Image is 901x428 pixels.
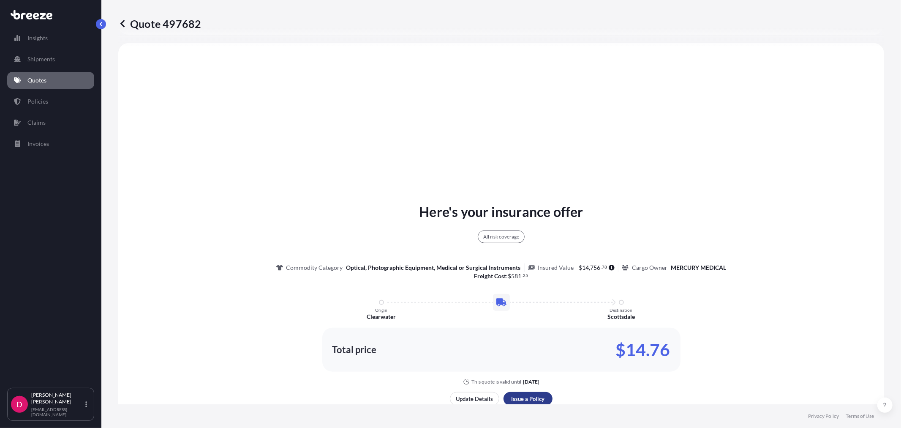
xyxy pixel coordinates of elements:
span: . [522,274,523,277]
a: Privacy Policy [808,413,839,420]
span: 756 [591,265,601,271]
p: This quote is valid until [471,379,521,385]
span: $ [508,273,512,279]
span: D [16,400,22,409]
p: [DATE] [523,379,539,385]
a: Terms of Use [846,413,874,420]
p: Commodity Category [286,263,343,272]
p: Scottsdale [607,313,635,321]
p: [PERSON_NAME] [PERSON_NAME] [31,392,84,405]
span: $ [579,265,583,271]
p: Quote 497682 [118,17,201,30]
p: Cargo Owner [632,263,667,272]
b: Freight Cost [474,272,506,280]
p: Total price [332,346,377,354]
a: Invoices [7,135,94,152]
p: Claims [27,118,46,127]
span: 14 [583,265,589,271]
p: MERCURY MEDICAL [671,263,726,272]
a: Policies [7,93,94,110]
a: Insights [7,30,94,47]
p: : [474,272,528,280]
button: Update Details [450,392,499,406]
p: Insured Value [538,263,574,272]
p: Quotes [27,76,46,85]
p: Here's your insurance offer [419,202,583,222]
div: All risk coverage [478,230,525,243]
p: Shipments [27,55,55,63]
span: . [601,266,602,269]
p: Issue a Policy [512,395,545,403]
button: Issue a Policy [504,392,553,406]
a: Shipments [7,51,94,68]
span: 78 [602,266,607,269]
p: Origin [375,307,387,313]
p: Update Details [456,395,493,403]
p: $14.76 [616,343,670,357]
p: Clearwater [367,313,396,321]
p: Invoices [27,140,49,148]
span: 25 [523,274,528,277]
span: , [589,265,591,271]
p: Optical, Photographic Equipment, Medical or Surgical Instruments [346,263,521,272]
a: Quotes [7,72,94,89]
a: Claims [7,114,94,131]
p: [EMAIL_ADDRESS][DOMAIN_NAME] [31,407,84,417]
p: Insights [27,34,48,42]
p: Destination [610,307,633,313]
span: 581 [512,273,522,279]
p: Policies [27,97,48,106]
